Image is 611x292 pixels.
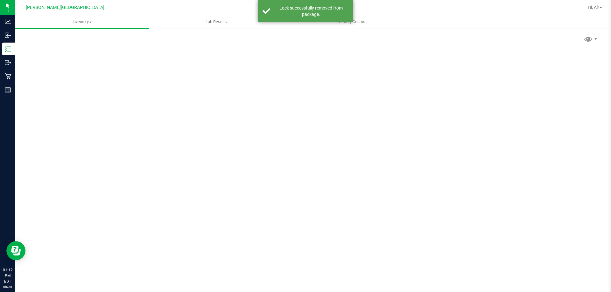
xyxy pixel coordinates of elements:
[588,5,599,10] span: Hi, Al!
[3,284,12,289] p: 08/25
[15,19,149,25] span: Inventory
[197,19,235,25] span: Lab Results
[6,241,25,260] iframe: Resource center
[5,18,11,25] inline-svg: Analytics
[149,15,283,29] a: Lab Results
[5,73,11,79] inline-svg: Retail
[3,267,12,284] p: 01:12 PM EDT
[26,5,104,10] span: [PERSON_NAME][GEOGRAPHIC_DATA]
[5,46,11,52] inline-svg: Inventory
[274,5,348,17] div: Lock successfully removed from package.
[15,15,149,29] a: Inventory
[5,87,11,93] inline-svg: Reports
[5,59,11,66] inline-svg: Outbound
[5,32,11,38] inline-svg: Inbound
